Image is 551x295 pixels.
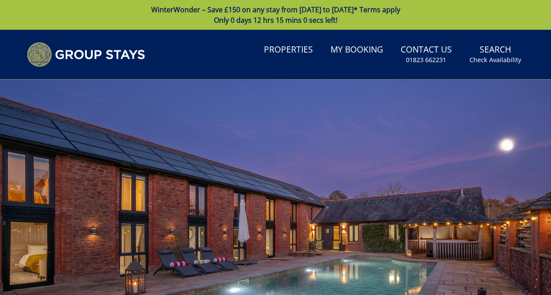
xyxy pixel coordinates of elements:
small: 01823 662231 [406,56,446,64]
a: SearchCheck Availability [466,40,525,69]
span: Only 0 days 12 hrs 15 mins 0 secs left! [214,15,338,25]
a: Properties [260,40,316,60]
a: Contact Us01823 662231 [397,40,455,69]
a: My Booking [327,40,387,60]
small: Check Availability [469,56,521,64]
img: Group Stays [27,42,145,67]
